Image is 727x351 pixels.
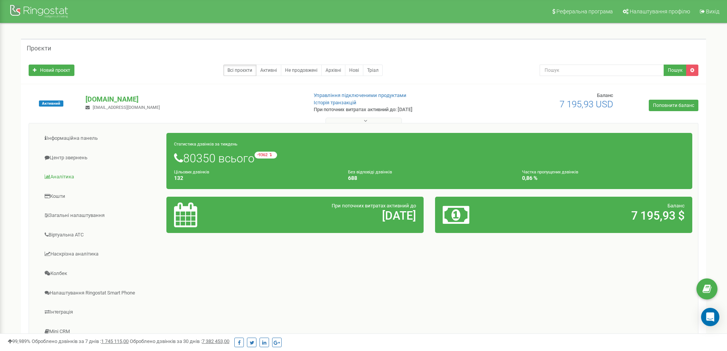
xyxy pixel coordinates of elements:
input: Пошук [540,65,664,76]
a: Архівні [321,65,345,76]
a: Управління підключеними продуктами [314,92,406,98]
span: Активний [39,100,63,107]
h4: 688 [348,175,511,181]
a: Не продовжені [281,65,322,76]
small: Цільових дзвінків [174,170,209,175]
a: Наскрізна аналітика [35,245,167,264]
span: 99,989% [8,338,31,344]
small: Частка пропущених дзвінків [522,170,578,175]
span: При поточних витратах активний до [332,203,416,209]
a: Поповнити баланс [649,100,698,111]
h5: Проєкти [27,45,51,52]
h2: 7 195,93 $ [527,209,685,222]
u: 1 745 115,00 [101,338,129,344]
h1: 80350 всього [174,152,685,165]
a: Інтеграція [35,303,167,322]
a: Історія транзакцій [314,100,356,105]
span: Реферальна програма [556,8,613,15]
h4: 0,86 % [522,175,685,181]
a: Інформаційна панель [35,129,167,148]
a: Аналiтика [35,168,167,186]
h2: [DATE] [258,209,416,222]
span: Вихід [706,8,719,15]
a: Колбек [35,264,167,283]
button: Пошук [664,65,687,76]
span: [EMAIL_ADDRESS][DOMAIN_NAME] [93,105,160,110]
div: Open Intercom Messenger [701,308,719,326]
small: Статистика дзвінків за тиждень [174,142,237,147]
h4: 132 [174,175,337,181]
a: Mini CRM [35,322,167,341]
u: 7 382 453,00 [202,338,229,344]
a: Віртуальна АТС [35,226,167,244]
small: Без відповіді дзвінків [348,170,392,175]
span: Налаштування профілю [630,8,690,15]
a: Всі проєкти [223,65,256,76]
span: Оброблено дзвінків за 30 днів : [130,338,229,344]
a: Новий проєкт [29,65,74,76]
p: [DOMAIN_NAME] [85,94,301,104]
a: Загальні налаштування [35,206,167,225]
span: 7 195,93 USD [559,99,613,110]
a: Налаштування Ringostat Smart Phone [35,284,167,302]
span: Баланс [597,92,613,98]
a: Центр звернень [35,149,167,167]
span: Оброблено дзвінків за 7 днів : [32,338,129,344]
p: При поточних витратах активний до: [DATE] [314,106,472,113]
span: Баланс [667,203,685,209]
a: Нові [345,65,363,76]
a: Кошти [35,187,167,206]
small: -9362 [255,152,277,159]
a: Активні [256,65,281,76]
a: Тріал [363,65,383,76]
